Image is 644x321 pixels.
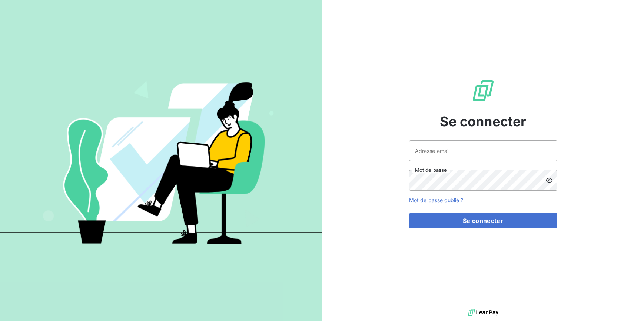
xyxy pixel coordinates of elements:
[409,197,464,203] a: Mot de passe oublié ?
[409,213,557,228] button: Se connecter
[468,307,498,318] img: logo
[409,140,557,161] input: placeholder
[440,111,527,131] span: Se connecter
[471,79,495,103] img: Logo LeanPay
